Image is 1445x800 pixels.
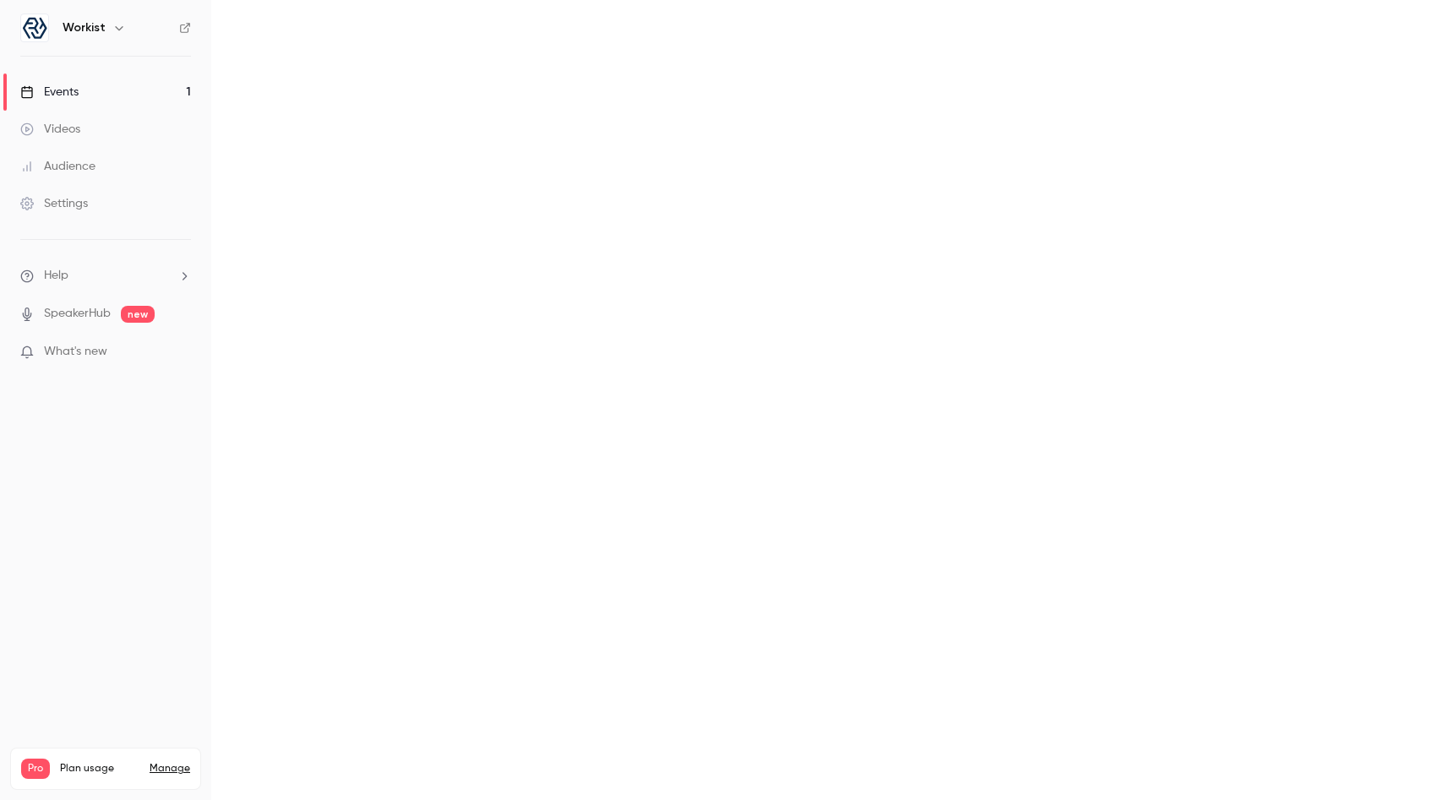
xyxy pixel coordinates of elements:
[20,158,95,175] div: Audience
[21,759,50,779] span: Pro
[63,19,106,36] h6: Workist
[44,343,107,361] span: What's new
[21,14,48,41] img: Workist
[171,345,191,360] iframe: Noticeable Trigger
[150,762,190,776] a: Manage
[121,306,155,323] span: new
[44,305,111,323] a: SpeakerHub
[60,762,139,776] span: Plan usage
[20,195,88,212] div: Settings
[20,121,80,138] div: Videos
[44,267,68,285] span: Help
[20,84,79,101] div: Events
[20,267,191,285] li: help-dropdown-opener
